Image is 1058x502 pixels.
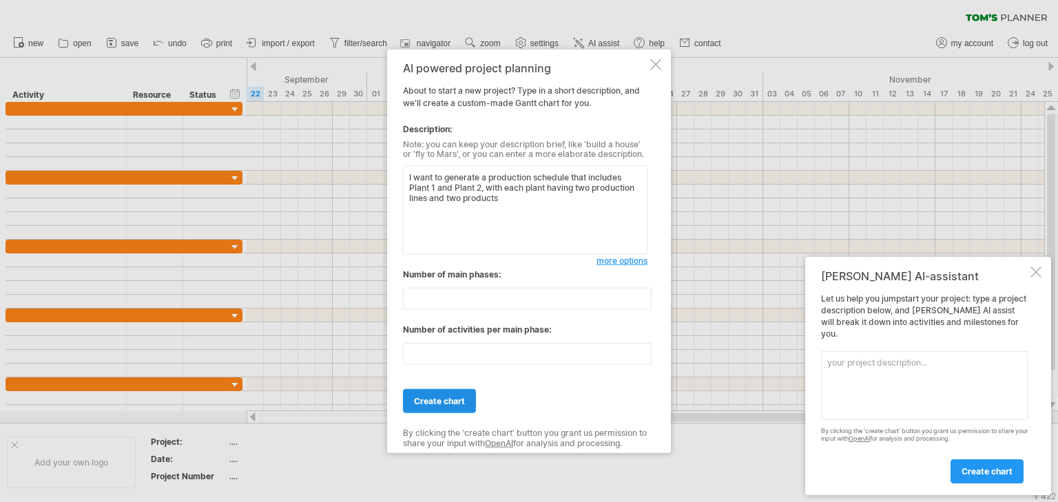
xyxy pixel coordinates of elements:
[849,435,870,442] a: OpenAI
[485,437,513,448] a: OpenAI
[962,466,1013,477] span: create chart
[403,61,647,74] div: AI powered project planning
[403,428,647,448] div: By clicking the 'create chart' button you grant us permission to share your input with for analys...
[403,61,647,441] div: About to start a new project? Type in a short description, and we'll create a custom-made Gantt c...
[597,255,647,267] a: more options
[597,255,647,266] span: more options
[403,139,647,159] div: Note: you can keep your description brief, like 'build a house' or 'fly to Mars', or you can ente...
[951,459,1024,483] a: create chart
[403,324,647,336] div: Number of activities per main phase:
[403,389,476,413] a: create chart
[403,269,647,281] div: Number of main phases:
[403,123,647,135] div: Description:
[821,293,1028,483] div: Let us help you jumpstart your project: type a project description below, and [PERSON_NAME] AI as...
[821,269,1028,283] div: [PERSON_NAME] AI-assistant
[821,428,1028,443] div: By clicking the 'create chart' button you grant us permission to share your input with for analys...
[414,396,465,406] span: create chart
